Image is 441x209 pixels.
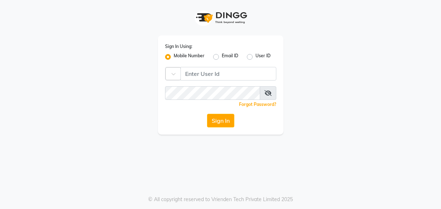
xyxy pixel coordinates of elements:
[239,102,276,107] a: Forgot Password?
[255,53,271,61] label: User ID
[165,86,260,100] input: Username
[174,53,205,61] label: Mobile Number
[192,7,249,28] img: logo1.svg
[165,43,192,50] label: Sign In Using:
[207,114,234,127] button: Sign In
[180,67,276,81] input: Username
[222,53,238,61] label: Email ID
